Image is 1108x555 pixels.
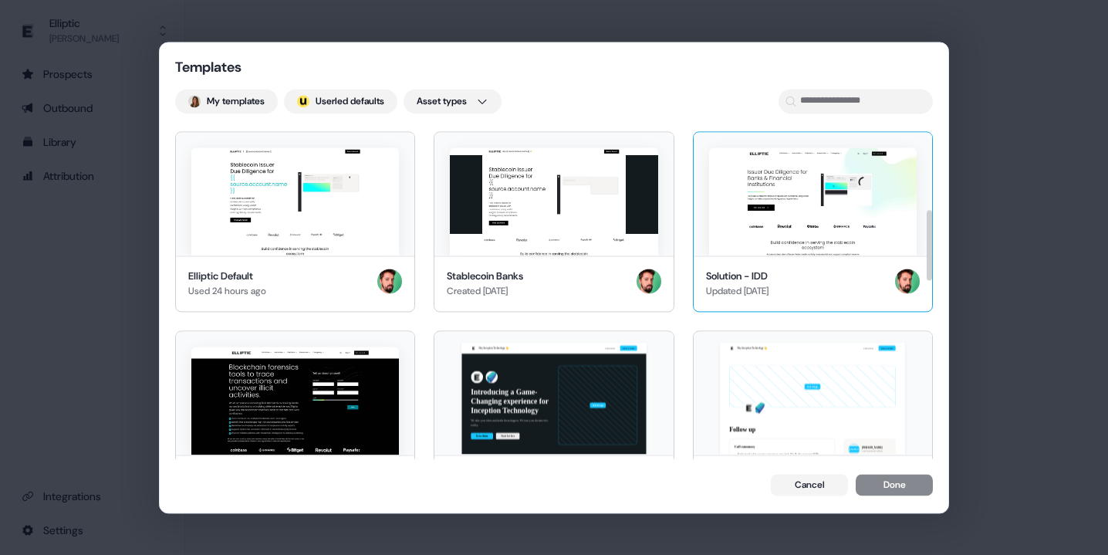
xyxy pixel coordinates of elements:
button: Cancel [771,474,848,496]
img: Solution - IDD [709,147,917,256]
img: Stablecoin Banks [450,147,657,256]
div: Templates [175,58,329,76]
button: My templates [175,89,278,113]
div: Solution - IDD [706,269,769,284]
img: PS - Blockchain Forensics [191,347,399,455]
button: Hey Inception Technology 👋Learn moreBook a demoYour imageFollow upCall summary Understand what cu... [693,330,933,512]
img: userled logo [297,95,309,107]
img: Pouyeh [188,95,201,107]
button: Asset types [404,89,502,113]
img: Phill [637,269,661,293]
button: PS - Blockchain Forensics [175,330,415,512]
div: Elliptic Default [188,269,266,284]
img: Phill [895,269,920,293]
div: Used 24 hours ago [188,283,266,299]
button: Elliptic DefaultElliptic DefaultUsed 24 hours agoPhill [175,131,415,313]
div: Created [DATE] [447,283,523,299]
img: Elliptic Default [191,147,399,256]
div: Stablecoin Banks [447,269,523,284]
button: Solution - IDDSolution - IDDUpdated [DATE]Phill [693,131,933,313]
button: Hey Inception Technology 👋Learn moreBook a demoIntroducing a Game-Changing experience for Incepti... [434,330,674,512]
div: ; [297,95,309,107]
div: Updated [DATE] [706,283,769,299]
img: Phill [377,269,402,293]
button: userled logo;Userled defaults [284,89,397,113]
button: Stablecoin BanksStablecoin BanksCreated [DATE]Phill [434,131,674,313]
